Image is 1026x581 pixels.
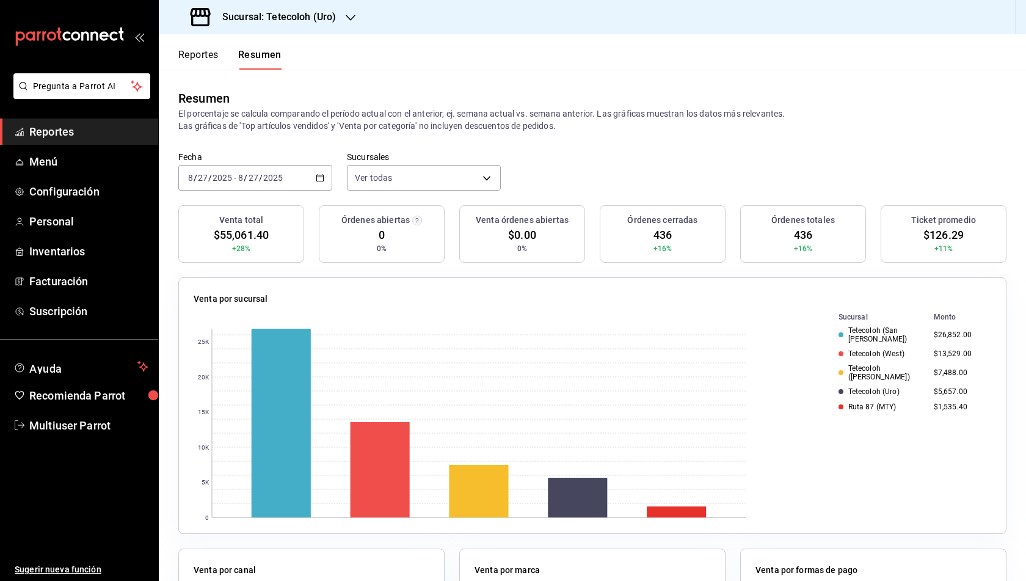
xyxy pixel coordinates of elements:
button: Pregunta a Parrot AI [13,73,150,99]
input: -- [238,173,244,183]
span: 0% [377,243,387,254]
span: Pregunta a Parrot AI [33,80,131,93]
span: $126.29 [923,227,964,243]
span: / [194,173,197,183]
text: 25K [198,338,209,345]
input: ---- [212,173,233,183]
h3: Sucursal: Tetecoloh (Uro) [213,10,336,24]
text: 5K [202,479,209,486]
h3: Venta total [219,214,263,227]
td: $5,657.00 [929,384,991,400]
h3: Venta órdenes abiertas [476,214,569,227]
td: $7,488.00 [929,362,991,384]
h3: Ticket promedio [911,214,976,227]
span: Ayuda [29,359,133,374]
span: $55,061.40 [214,227,269,243]
span: +16% [794,243,813,254]
div: Tetecoloh ([PERSON_NAME]) [839,364,924,382]
button: Reportes [178,49,219,70]
div: Ruta 87 (MTY) [839,403,924,411]
span: Multiuser Parrot [29,417,148,434]
text: 10K [198,444,209,451]
span: 0 [379,227,385,243]
th: Monto [929,310,991,324]
h3: Órdenes totales [771,214,835,227]
span: Ver todas [355,172,392,184]
button: Resumen [238,49,282,70]
th: Sucursal [819,310,929,324]
text: 15K [198,409,209,415]
p: El porcentaje se calcula comparando el período actual con el anterior, ej. semana actual vs. sema... [178,108,1006,132]
span: Inventarios [29,243,148,260]
p: Venta por formas de pago [755,564,857,577]
p: Venta por sucursal [194,293,267,305]
span: +28% [232,243,251,254]
span: 436 [653,227,672,243]
input: -- [248,173,259,183]
span: 436 [794,227,812,243]
input: ---- [263,173,283,183]
span: $0.00 [508,227,536,243]
div: Tetecoloh (Uro) [839,387,924,396]
span: Recomienda Parrot [29,387,148,404]
div: Tetecoloh (San [PERSON_NAME]) [839,326,924,344]
span: Personal [29,213,148,230]
span: Facturación [29,273,148,290]
label: Sucursales [347,153,501,161]
td: $26,852.00 [929,324,991,346]
text: 0 [205,514,209,521]
span: - [234,173,236,183]
td: $13,529.00 [929,346,991,362]
button: open_drawer_menu [134,32,144,42]
h3: Órdenes abiertas [341,214,410,227]
div: navigation tabs [178,49,282,70]
span: 0% [517,243,527,254]
text: 20K [198,374,209,381]
span: Suscripción [29,303,148,320]
div: Tetecoloh (West) [839,349,924,358]
span: Configuración [29,183,148,200]
label: Fecha [178,153,332,161]
span: +11% [934,243,953,254]
span: +16% [653,243,672,254]
span: Menú [29,153,148,170]
span: Reportes [29,123,148,140]
input: -- [197,173,208,183]
span: Sugerir nueva función [15,563,148,576]
h3: Órdenes cerradas [627,214,697,227]
p: Venta por marca [475,564,540,577]
span: / [244,173,247,183]
div: Resumen [178,89,230,108]
span: / [208,173,212,183]
a: Pregunta a Parrot AI [9,89,150,101]
input: -- [187,173,194,183]
span: / [259,173,263,183]
td: $1,535.40 [929,400,991,415]
p: Venta por canal [194,564,256,577]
